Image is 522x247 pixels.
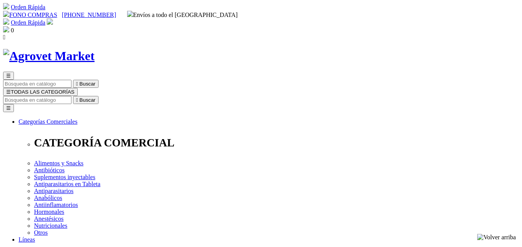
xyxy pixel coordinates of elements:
[34,229,48,236] a: Otros
[3,72,14,80] button: ☰
[80,81,95,87] span: Buscar
[34,195,62,201] a: Anabólicos
[34,136,519,149] p: CATEGORÍA COMERCIAL
[73,80,99,88] button:  Buscar
[73,96,99,104] button:  Buscar
[11,27,14,34] span: 0
[80,97,95,103] span: Buscar
[3,18,9,25] img: shopping-cart.svg
[6,73,11,79] span: ☰
[11,4,45,10] a: Orden Rápida
[3,96,71,104] input: Buscar
[34,208,64,215] a: Hormonales
[47,19,53,26] a: Acceda a su cuenta de cliente
[3,34,5,40] i: 
[62,12,116,18] a: [PHONE_NUMBER]
[19,236,35,243] a: Líneas
[34,167,65,173] a: Antibióticos
[34,174,95,180] a: Suplementos inyectables
[47,18,53,25] img: user.svg
[3,80,71,88] input: Buscar
[3,49,95,63] img: Agrovet Market
[127,12,238,18] span: Envíos a todo el [GEOGRAPHIC_DATA]
[127,11,133,17] img: delivery-truck.svg
[34,181,100,187] a: Antiparasitarios en Tableta
[76,97,78,103] i: 
[34,188,73,194] a: Antiparasitarios
[3,12,57,18] a: FONO COMPRAS
[3,88,78,96] button: ☰TODAS LAS CATEGORÍAS
[11,19,45,26] a: Orden Rápida
[34,160,83,166] a: Alimentos y Snacks
[34,202,78,208] a: Antiinflamatorios
[3,26,9,32] img: shopping-bag.svg
[34,222,67,229] a: Nutricionales
[3,11,9,17] img: phone.svg
[3,104,14,112] button: ☰
[76,81,78,87] i: 
[6,89,11,95] span: ☰
[3,3,9,9] img: shopping-cart.svg
[477,234,516,241] img: Volver arriba
[19,118,77,125] a: Categorías Comerciales
[34,215,63,222] a: Anestésicos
